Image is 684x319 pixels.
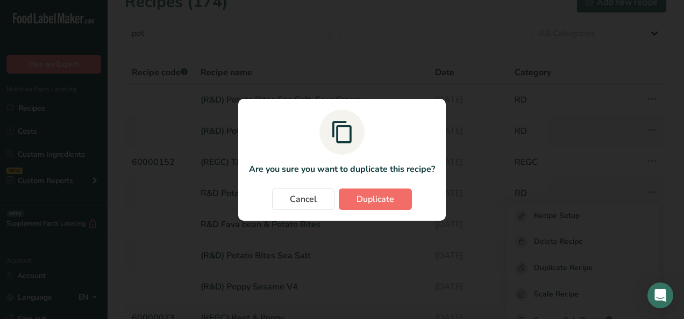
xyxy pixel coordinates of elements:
[272,189,334,210] button: Cancel
[249,163,435,176] p: Are you sure you want to duplicate this recipe?
[647,282,673,308] div: Open Intercom Messenger
[290,193,317,206] span: Cancel
[339,189,412,210] button: Duplicate
[357,193,394,206] span: Duplicate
